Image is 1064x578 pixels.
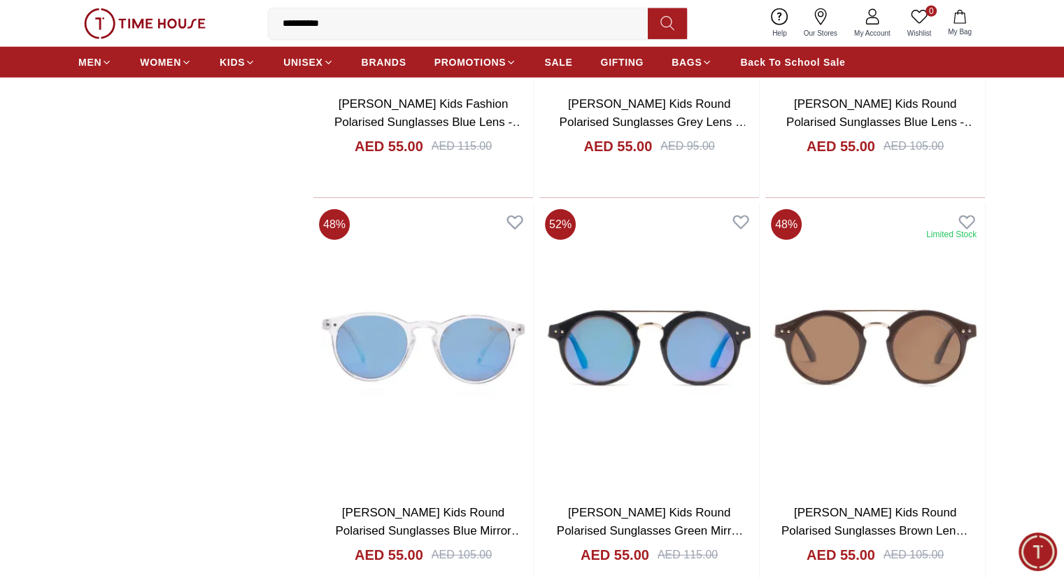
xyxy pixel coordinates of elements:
div: AED 115.00 [658,547,718,563]
img: Lee Cooper Kids Round Polarised Sunglasses Brown Lens - LCK113C02 [765,204,985,493]
em: Back [10,10,38,38]
span: 01:10 PM [187,302,222,311]
div: AED 105.00 [884,138,944,155]
span: Help [767,28,793,38]
span: KIDS [220,55,245,69]
div: Chat Widget [1019,533,1057,571]
a: [PERSON_NAME] Kids Fashion Polarised Sunglasses Blue Lens - LCK111C02 [334,97,524,146]
span: GIFTING [600,55,644,69]
img: Lee Cooper Kids Round Polarised Sunglasses Blue Mirror Lens - LCK112C03 [313,204,533,493]
span: UNISEX [283,55,322,69]
a: Back To School Sale [740,50,845,75]
a: SALE [544,50,572,75]
button: My Bag [939,7,980,40]
span: 52 % [545,209,576,240]
a: Help [764,6,795,41]
a: KIDS [220,50,255,75]
a: [PERSON_NAME] Kids Round Polarised Sunglasses Green Mirror Lens - LCK113C01 [557,506,743,555]
span: Hey there! Need help finding the perfect watch? I'm here if you have any questions or need a quic... [24,243,210,307]
div: Limited Stock [926,229,977,240]
a: [PERSON_NAME] Kids Round Polarised Sunglasses Grey Lens - LCK112C01 [559,97,746,146]
h4: AED 55.00 [355,136,423,156]
span: WOMEN [140,55,181,69]
a: Our Stores [795,6,846,41]
span: BRANDS [362,55,406,69]
span: PROMOTIONS [434,55,506,69]
a: GIFTING [600,50,644,75]
a: MEN [78,50,112,75]
span: Wishlist [902,28,937,38]
h4: AED 55.00 [581,545,649,565]
span: My Bag [942,27,977,37]
a: PROMOTIONS [434,50,517,75]
span: 48 % [319,209,350,240]
img: ... [84,8,206,39]
a: BRANDS [362,50,406,75]
span: BAGS [672,55,702,69]
a: UNISEX [283,50,333,75]
div: AED 115.00 [432,138,492,155]
div: Time House Support [14,214,276,229]
textarea: We are here to help you [3,331,276,401]
a: [PERSON_NAME] Kids Round Polarised Sunglasses Blue Mirror Lens - LCK112C03 [335,506,523,555]
a: BAGS [672,50,712,75]
h4: AED 55.00 [583,136,652,156]
a: [PERSON_NAME] Kids Round Polarised Sunglasses Brown Lens - LCK113C02 [781,506,969,555]
a: [PERSON_NAME] Kids Round Polarised Sunglasses Blue Lens - LCK112C02 [786,97,976,146]
div: Time House Support [74,18,234,31]
span: Our Stores [798,28,843,38]
div: AED 95.00 [660,138,714,155]
div: AED 105.00 [884,547,944,563]
span: 0 [925,6,937,17]
a: WOMEN [140,50,192,75]
span: Back To School Sale [740,55,845,69]
div: AED 105.00 [432,547,492,563]
span: MEN [78,55,101,69]
a: 0Wishlist [899,6,939,41]
h4: AED 55.00 [355,545,423,565]
em: Blush [80,241,93,255]
h4: AED 55.00 [807,136,875,156]
span: SALE [544,55,572,69]
span: 48 % [771,209,802,240]
img: Lee Cooper Kids Round Polarised Sunglasses Green Mirror Lens - LCK113C01 [539,204,759,493]
h4: AED 55.00 [807,545,875,565]
span: My Account [849,28,896,38]
img: Profile picture of Time House Support [43,13,66,36]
